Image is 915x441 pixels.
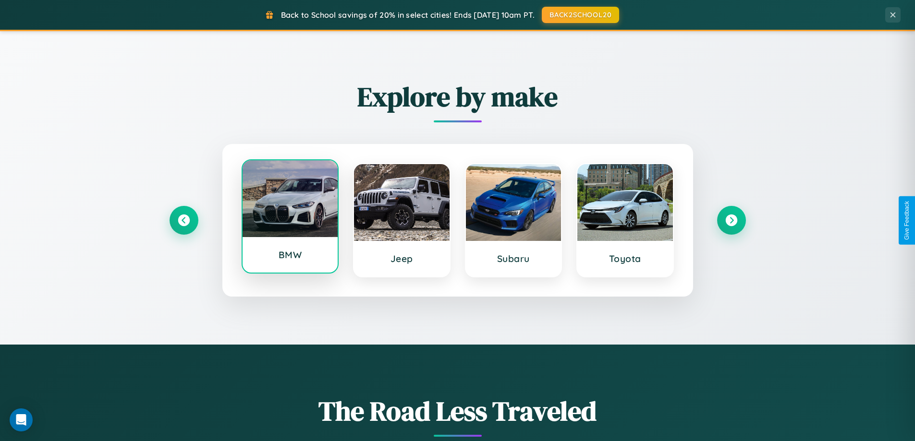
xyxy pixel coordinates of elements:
h2: Explore by make [170,78,746,115]
button: BACK2SCHOOL20 [542,7,619,23]
div: Open Intercom Messenger [10,408,33,431]
h3: Toyota [587,253,663,264]
h3: Subaru [476,253,552,264]
h3: BMW [252,249,329,261]
span: Back to School savings of 20% in select cities! Ends [DATE] 10am PT. [281,10,535,20]
h3: Jeep [364,253,440,264]
div: Give Feedback [903,201,910,240]
h1: The Road Less Traveled [170,393,746,429]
